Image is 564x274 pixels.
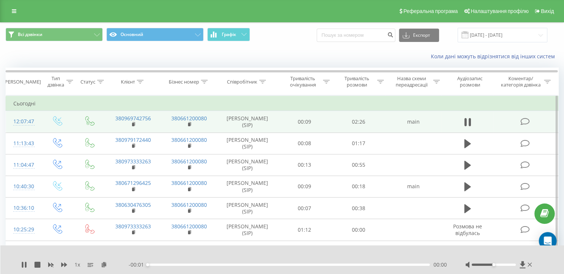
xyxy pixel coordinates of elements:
td: 00:09 [278,176,332,197]
span: Реферальна програма [403,8,458,14]
td: 03:24 [332,241,385,262]
a: 380671296425 [115,179,151,186]
td: [PERSON_NAME] (SIP) [217,133,278,154]
div: Статус [80,79,95,85]
div: Бізнес номер [169,79,199,85]
div: 10:25:29 [13,222,33,237]
td: 00:07 [278,198,332,219]
div: Аудіозапис розмови [448,75,492,88]
a: 380955265912 [115,244,151,251]
td: 00:09 [278,111,332,133]
td: [PERSON_NAME] (SIP) [217,176,278,197]
td: main [385,176,441,197]
span: Всі дзвінки [18,32,42,37]
td: [PERSON_NAME] (SIP) [217,219,278,241]
a: 380661200080 [171,136,207,143]
td: 01:12 [278,219,332,241]
div: Тривалість розмови [338,75,375,88]
span: 00:00 [433,261,447,268]
div: 10:20:37 [13,244,33,259]
td: 00:04 [278,241,332,262]
div: 12:07:47 [13,114,33,129]
td: main [385,241,441,262]
div: 10:36:10 [13,201,33,215]
td: main [385,111,441,133]
a: 380630476305 [115,201,151,208]
span: 1 x [75,261,80,268]
button: Експорт [399,29,439,42]
a: Коли дані можуть відрізнятися вiд інших систем [431,53,558,60]
div: Accessibility label [492,263,495,266]
td: [PERSON_NAME] (SIP) [217,111,278,133]
td: 01:17 [332,133,385,154]
span: Вихід [541,8,554,14]
td: 00:18 [332,176,385,197]
div: [PERSON_NAME] [3,79,41,85]
input: Пошук за номером [317,29,395,42]
button: Графік [207,28,250,41]
td: [PERSON_NAME] (SIP) [217,241,278,262]
a: 380969742756 [115,115,151,122]
td: [PERSON_NAME] (SIP) [217,154,278,176]
td: 00:00 [332,219,385,241]
a: 380661200080 [171,158,207,165]
div: Клієнт [121,79,135,85]
span: Налаштування профілю [471,8,528,14]
td: 00:38 [332,198,385,219]
button: Основний [106,28,204,41]
span: Розмова не відбулась [453,223,482,237]
div: Коментар/категорія дзвінка [499,75,542,88]
div: Назва схеми переадресації [392,75,431,88]
td: [PERSON_NAME] (SIP) [217,198,278,219]
div: 11:04:47 [13,158,33,172]
a: 380661200080 [171,244,207,251]
div: Accessibility label [146,263,149,266]
div: Тип дзвінка [47,75,64,88]
a: 380661200080 [171,201,207,208]
div: Тривалість очікування [284,75,321,88]
td: 00:13 [278,154,332,176]
a: 380973333263 [115,223,151,230]
td: Сьогодні [6,96,558,111]
div: 11:13:43 [13,136,33,151]
td: 00:08 [278,133,332,154]
div: 10:40:30 [13,179,33,194]
div: Open Intercom Messenger [539,232,557,250]
a: 380661200080 [171,179,207,186]
a: 380979172440 [115,136,151,143]
button: Всі дзвінки [6,28,103,41]
td: 00:55 [332,154,385,176]
a: 380973333263 [115,158,151,165]
span: Графік [222,32,236,37]
div: Співробітник [227,79,257,85]
a: 380661200080 [171,223,207,230]
a: 380661200080 [171,115,207,122]
span: - 00:01 [129,261,148,268]
td: 02:26 [332,111,385,133]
